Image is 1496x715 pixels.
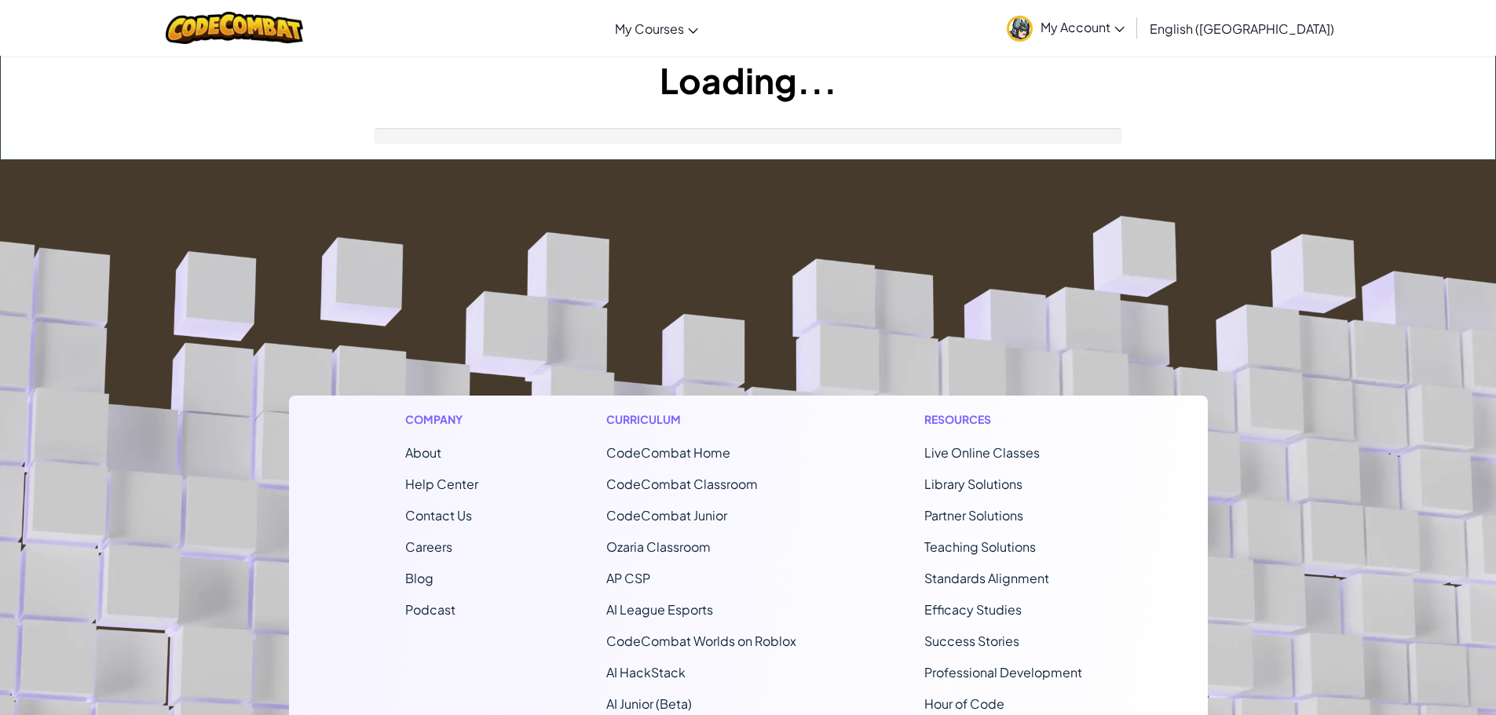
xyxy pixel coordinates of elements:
[924,538,1036,555] a: Teaching Solutions
[606,476,758,492] a: CodeCombat Classroom
[405,570,433,586] a: Blog
[405,411,478,428] h1: Company
[1142,7,1342,49] a: English ([GEOGRAPHIC_DATA])
[166,12,303,44] img: CodeCombat logo
[405,538,452,555] a: Careers
[606,570,650,586] a: AP CSP
[924,507,1023,523] a: Partner Solutions
[606,411,796,428] h1: Curriculum
[405,601,455,618] a: Podcast
[924,601,1022,618] a: Efficacy Studies
[606,507,727,523] a: CodeCombat Junior
[606,601,713,618] a: AI League Esports
[924,476,1022,492] a: Library Solutions
[405,507,472,523] span: Contact Us
[607,7,706,49] a: My Courses
[606,664,686,680] a: AI HackStack
[924,570,1049,586] a: Standards Alignment
[606,695,692,712] a: AI Junior (Beta)
[1150,20,1334,37] span: English ([GEOGRAPHIC_DATA])
[405,444,441,461] a: About
[924,633,1019,649] a: Success Stories
[924,411,1092,428] h1: Resources
[924,695,1004,712] a: Hour of Code
[405,476,478,492] a: Help Center
[999,3,1132,53] a: My Account
[1,56,1495,104] h1: Loading...
[606,633,796,649] a: CodeCombat Worlds on Roblox
[615,20,684,37] span: My Courses
[924,664,1082,680] a: Professional Development
[606,538,711,555] a: Ozaria Classroom
[1007,16,1033,42] img: avatar
[924,444,1040,461] a: Live Online Classes
[1041,19,1125,35] span: My Account
[606,444,730,461] span: CodeCombat Home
